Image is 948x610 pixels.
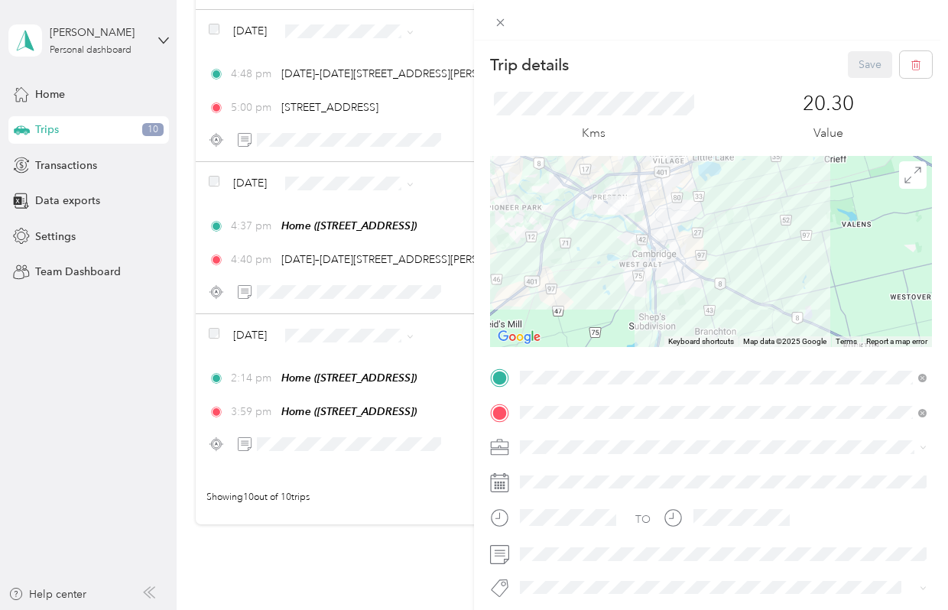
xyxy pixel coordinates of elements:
[635,511,651,527] div: TO
[813,124,843,143] p: Value
[836,337,857,346] a: Terms (opens in new tab)
[803,92,854,116] p: 20.30
[494,327,544,347] img: Google
[582,124,605,143] p: Kms
[862,524,948,610] iframe: Everlance-gr Chat Button Frame
[490,54,569,76] p: Trip details
[494,327,544,347] a: Open this area in Google Maps (opens a new window)
[668,336,734,347] button: Keyboard shortcuts
[866,337,927,346] a: Report a map error
[743,337,826,346] span: Map data ©2025 Google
